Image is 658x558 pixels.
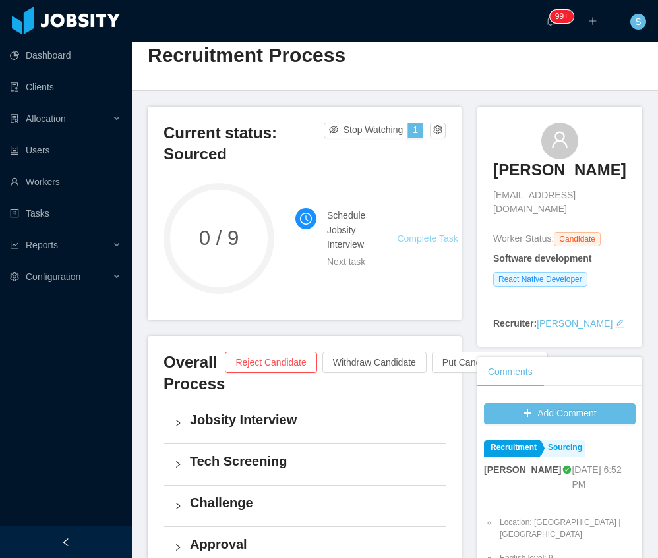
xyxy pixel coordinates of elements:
span: [DATE] 6:52 PM [572,464,621,489]
span: Reports [26,240,58,250]
i: icon: setting [10,272,19,281]
span: Allocation [26,113,66,124]
a: [PERSON_NAME] [537,318,613,329]
a: Sourcing [541,440,585,457]
h4: Approval [190,535,435,553]
strong: Software development [493,253,591,264]
a: Complete Task [397,233,458,244]
a: icon: userWorkers [10,169,121,195]
div: Comments [477,357,543,387]
span: React Native Developer [493,272,587,287]
a: [PERSON_NAME] [493,159,626,188]
button: icon: plusAdd Comment [484,403,636,424]
span: Candidate [554,232,601,246]
h2: Recruitment Process [148,42,395,69]
strong: Recruiter: [493,318,537,329]
i: icon: bell [546,16,555,26]
a: icon: auditClients [10,74,121,100]
li: Location: [GEOGRAPHIC_DATA] | [GEOGRAPHIC_DATA] [497,516,636,540]
div: icon: rightChallenge [164,486,446,526]
i: icon: edit [615,319,624,328]
i: icon: solution [10,114,19,123]
i: icon: line-chart [10,240,19,250]
h3: Current status: Sourced [164,123,324,165]
h4: Challenge [190,493,435,512]
span: Worker Status: [493,233,554,244]
h4: Tech Screening [190,452,435,470]
h3: Overall Process [164,352,225,395]
a: Recruitment [484,440,540,457]
i: icon: user [551,130,569,149]
i: icon: right [174,544,182,551]
strong: [PERSON_NAME] [484,464,561,475]
a: icon: profileTasks [10,200,121,227]
h4: Schedule Jobsity Interview [327,208,365,252]
i: icon: right [174,419,182,427]
sup: 1212 [550,10,574,23]
a: icon: pie-chartDashboard [10,42,121,69]
a: icon: robotUsers [10,137,121,163]
span: [EMAIL_ADDRESS][DOMAIN_NAME] [493,188,626,216]
span: S [635,14,641,30]
button: icon: eye-invisibleStop Watching [324,123,409,138]
h3: [PERSON_NAME] [493,159,626,181]
button: Reject Candidate [225,352,316,373]
button: Put Candidate On Hold [432,352,548,373]
button: 1 [407,123,423,138]
span: Configuration [26,271,80,282]
h4: Jobsity Interview [190,410,435,429]
button: icon: setting [430,123,446,138]
i: icon: right [174,502,182,510]
div: icon: rightJobsity Interview [164,403,446,443]
div: icon: rightTech Screening [164,444,446,485]
i: icon: right [174,460,182,468]
i: icon: clock-circle [300,213,312,225]
div: Next task [327,254,365,269]
span: 0 / 9 [164,229,274,249]
button: Withdraw Candidate [322,352,427,373]
i: icon: plus [588,16,597,26]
